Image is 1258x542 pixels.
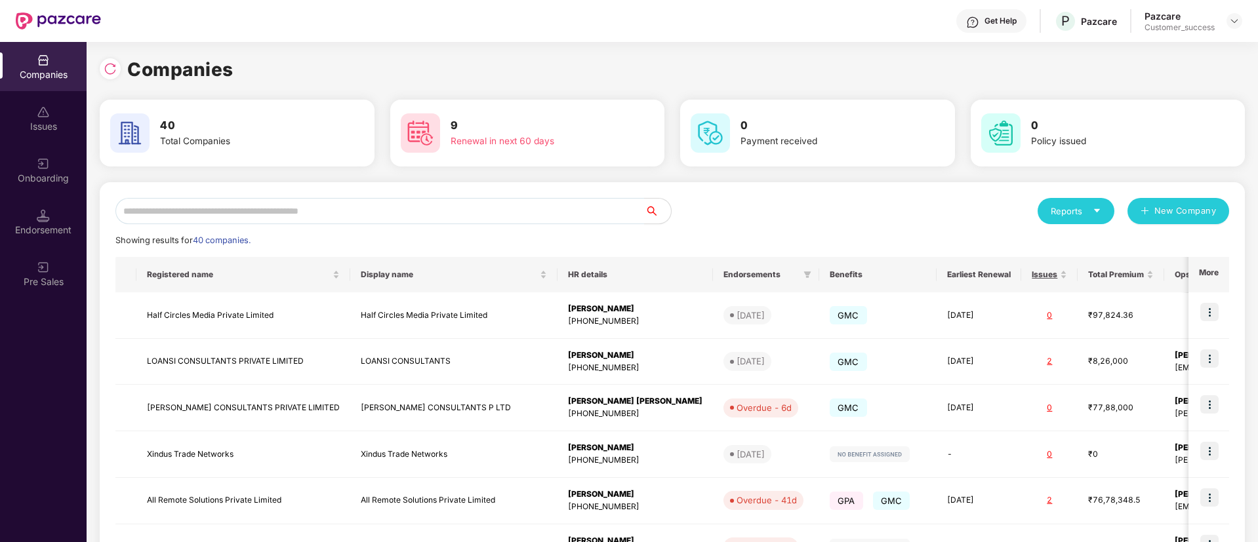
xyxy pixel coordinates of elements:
th: More [1188,257,1229,292]
img: svg+xml;base64,PHN2ZyB3aWR0aD0iMjAiIGhlaWdodD0iMjAiIHZpZXdCb3g9IjAgMCAyMCAyMCIgZmlsbD0ibm9uZSIgeG... [37,261,50,274]
div: 0 [1032,402,1067,414]
td: [PERSON_NAME] CONSULTANTS P LTD [350,385,558,431]
div: Get Help [984,16,1017,26]
h1: Companies [127,55,233,84]
div: [PHONE_NUMBER] [568,454,702,467]
div: [DATE] [737,309,765,322]
td: [DATE] [937,339,1021,385]
th: Display name [350,257,558,292]
div: [PERSON_NAME] [568,488,702,501]
span: 40 companies. [193,235,251,245]
div: Overdue - 41d [737,494,797,507]
img: svg+xml;base64,PHN2ZyBpZD0iSXNzdWVzX2Rpc2FibGVkIiB4bWxucz0iaHR0cDovL3d3dy53My5vcmcvMjAwMC9zdmciIH... [37,106,50,119]
span: caret-down [1093,206,1101,215]
img: New Pazcare Logo [16,12,101,29]
img: svg+xml;base64,PHN2ZyB4bWxucz0iaHR0cDovL3d3dy53My5vcmcvMjAwMC9zdmciIHdpZHRoPSIxMjIiIGhlaWdodD0iMj... [830,446,910,462]
td: Half Circles Media Private Limited [350,292,558,339]
td: LOANSI CONSULTANTS PRIVATE LIMITED [136,339,350,385]
div: 2 [1032,355,1067,368]
span: Total Premium [1088,269,1144,280]
div: 0 [1032,309,1067,322]
img: svg+xml;base64,PHN2ZyBpZD0iQ29tcGFuaWVzIiB4bWxucz0iaHR0cDovL3d3dy53My5vcmcvMjAwMC9zdmciIHdpZHRoPS... [37,54,50,67]
div: [PERSON_NAME] [PERSON_NAME] [568,395,702,408]
span: GPA [830,492,863,510]
span: Display name [361,269,537,280]
div: [PERSON_NAME] [568,442,702,454]
td: Xindus Trade Networks [136,431,350,478]
div: ₹8,26,000 [1088,355,1154,368]
div: [PHONE_NUMBER] [568,315,702,328]
div: 0 [1032,448,1067,461]
h3: 40 [160,117,325,134]
div: Pazcare [1145,10,1215,22]
span: GMC [830,353,867,371]
div: [PERSON_NAME] [568,349,702,362]
h3: 0 [1031,117,1196,134]
div: [DATE] [737,448,765,461]
td: Xindus Trade Networks [350,431,558,478]
td: [DATE] [937,292,1021,339]
img: icon [1200,488,1219,507]
div: Reports [1051,204,1101,218]
img: svg+xml;base64,PHN2ZyB3aWR0aD0iMTQuNSIgaGVpZ2h0PSIxNC41IiB2aWV3Qm94PSIwIDAgMTYgMTYiIGZpbGw9Im5vbm... [37,209,50,222]
h3: 9 [451,117,616,134]
td: All Remote Solutions Private Limited [136,478,350,524]
span: plus [1141,206,1149,217]
span: Issues [1032,269,1057,280]
img: svg+xml;base64,PHN2ZyBpZD0iRHJvcGRvd24tMzJ4MzIiIHhtbG5zPSJodHRwOi8vd3d3LnczLm9yZy8yMDAwL3N2ZyIgd2... [1229,16,1240,26]
div: ₹0 [1088,448,1154,461]
h3: 0 [741,117,906,134]
div: Customer_success [1145,22,1215,33]
div: Pazcare [1081,15,1117,28]
button: plusNew Company [1127,198,1229,224]
div: [PHONE_NUMBER] [568,362,702,374]
span: P [1061,13,1070,29]
img: icon [1200,442,1219,460]
span: search [644,206,671,216]
button: search [644,198,672,224]
img: svg+xml;base64,PHN2ZyB4bWxucz0iaHR0cDovL3d3dy53My5vcmcvMjAwMC9zdmciIHdpZHRoPSI2MCIgaGVpZ2h0PSI2MC... [401,113,440,153]
img: icon [1200,303,1219,321]
span: filter [801,267,814,282]
td: [DATE] [937,478,1021,524]
img: svg+xml;base64,PHN2ZyBpZD0iSGVscC0zMngzMiIgeG1sbnM9Imh0dHA6Ly93d3cudzMub3JnLzIwMDAvc3ZnIiB3aWR0aD... [966,16,979,29]
th: Issues [1021,257,1078,292]
th: Earliest Renewal [937,257,1021,292]
img: icon [1200,349,1219,368]
span: New Company [1154,204,1217,218]
div: ₹77,88,000 [1088,402,1154,414]
th: HR details [558,257,713,292]
span: Showing results for [115,235,251,245]
span: GMC [830,398,867,417]
img: svg+xml;base64,PHN2ZyB4bWxucz0iaHR0cDovL3d3dy53My5vcmcvMjAwMC9zdmciIHdpZHRoPSI2MCIgaGVpZ2h0PSI2MC... [110,113,150,153]
td: [DATE] [937,385,1021,431]
div: Renewal in next 60 days [451,134,616,149]
img: svg+xml;base64,PHN2ZyB4bWxucz0iaHR0cDovL3d3dy53My5vcmcvMjAwMC9zdmciIHdpZHRoPSI2MCIgaGVpZ2h0PSI2MC... [691,113,730,153]
th: Total Premium [1078,257,1164,292]
div: [DATE] [737,355,765,368]
th: Registered name [136,257,350,292]
span: GMC [830,306,867,324]
td: LOANSI CONSULTANTS [350,339,558,385]
img: svg+xml;base64,PHN2ZyBpZD0iUmVsb2FkLTMyeDMyIiB4bWxucz0iaHR0cDovL3d3dy53My5vcmcvMjAwMC9zdmciIHdpZH... [104,62,117,75]
td: [PERSON_NAME] CONSULTANTS PRIVATE LIMITED [136,385,350,431]
td: All Remote Solutions Private Limited [350,478,558,524]
div: Total Companies [160,134,325,149]
span: Endorsements [723,269,798,280]
th: Benefits [819,257,937,292]
img: svg+xml;base64,PHN2ZyB3aWR0aD0iMjAiIGhlaWdodD0iMjAiIHZpZXdCb3g9IjAgMCAyMCAyMCIgZmlsbD0ibm9uZSIgeG... [37,157,50,170]
div: ₹76,78,348.5 [1088,494,1154,507]
span: Registered name [147,269,330,280]
span: filter [803,271,811,279]
img: svg+xml;base64,PHN2ZyB4bWxucz0iaHR0cDovL3d3dy53My5vcmcvMjAwMC9zdmciIHdpZHRoPSI2MCIgaGVpZ2h0PSI2MC... [981,113,1021,153]
div: 2 [1032,494,1067,507]
td: Half Circles Media Private Limited [136,292,350,339]
div: ₹97,824.36 [1088,309,1154,322]
span: GMC [873,492,910,510]
div: Overdue - 6d [737,401,792,414]
div: [PHONE_NUMBER] [568,408,702,420]
img: icon [1200,395,1219,414]
div: [PERSON_NAME] [568,303,702,315]
div: [PHONE_NUMBER] [568,501,702,513]
div: Payment received [741,134,906,149]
